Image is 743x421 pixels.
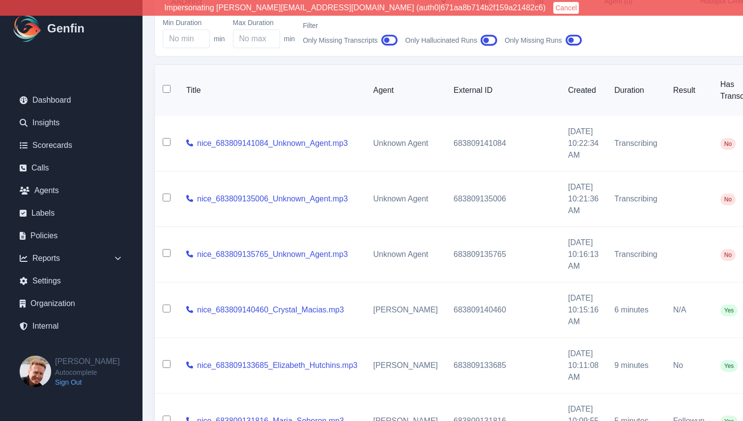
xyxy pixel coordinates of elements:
[214,34,225,44] span: min
[665,282,713,338] td: N/A
[55,377,120,387] a: Sign Out
[186,360,193,371] a: View call details
[12,271,131,291] a: Settings
[606,65,665,116] th: Duration
[47,21,85,36] h1: Genfin
[233,29,280,48] input: No max
[720,194,736,205] span: No
[720,249,736,261] span: No
[12,113,131,133] a: Insights
[20,356,51,387] img: Brian Dunagan
[12,226,131,246] a: Policies
[178,65,365,116] th: Title
[373,250,428,258] a: Unknown Agent
[12,249,131,268] div: Reports
[12,136,131,155] a: Scorecards
[365,65,446,116] th: Agent
[560,338,606,393] td: [DATE] 10:11:08 AM
[446,65,560,116] th: External ID
[606,338,665,393] td: 9 minutes
[553,2,579,14] button: Cancel
[373,195,428,203] span: Unknown Agent
[560,65,606,116] th: Created
[12,203,131,223] a: Labels
[12,13,43,44] img: Logo
[720,360,738,372] span: Yes
[446,227,560,282] td: 683809135765
[186,304,193,316] a: View call details
[373,306,438,314] span: [PERSON_NAME]
[614,195,657,203] span: Transcribing
[55,367,120,377] span: Autocomplete
[505,35,562,45] span: Only Missing Runs
[197,138,348,149] a: nice_683809141084_Unknown_Agent.mp3
[197,193,348,205] a: nice_683809135006_Unknown_Agent.mp3
[197,304,344,316] a: nice_683809140460_Crystal_Macias.mp3
[720,305,738,316] span: Yes
[163,29,210,48] input: No min
[614,139,657,147] span: Transcribing
[197,249,348,260] a: nice_683809135765_Unknown_Agent.mp3
[405,35,477,45] span: Only Hallucinated Runs
[12,316,131,336] a: Internal
[12,294,131,313] a: Organization
[446,282,560,338] td: 683809140460
[284,34,295,44] span: min
[720,138,736,150] span: No
[197,360,357,371] a: nice_683809133685_Elizabeth_Hutchins.mp3
[665,338,713,393] td: No
[446,116,560,171] td: 683809141084
[373,139,428,147] span: Unknown Agent
[303,21,397,30] label: Filter
[186,138,193,149] a: View call details
[560,227,606,282] td: [DATE] 10:16:13 AM
[303,35,377,45] span: Only Missing Transcripts
[186,193,193,205] a: View call details
[12,90,131,110] a: Dashboard
[606,282,665,338] td: 6 minutes
[560,171,606,227] td: [DATE] 10:21:36 AM
[186,249,193,260] a: View call details
[614,250,657,258] span: Transcribing
[665,65,713,116] th: Result
[373,361,438,369] a: [PERSON_NAME]
[560,282,606,338] td: [DATE] 10:15:16 AM
[560,116,606,171] td: [DATE] 10:22:34 AM
[12,158,131,178] a: Calls
[446,338,560,393] td: 683809133685
[233,18,295,28] label: Max Duration
[446,171,560,227] td: 683809135006
[12,181,131,200] a: Agents
[163,18,225,28] label: Min Duration
[55,356,120,367] h2: [PERSON_NAME]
